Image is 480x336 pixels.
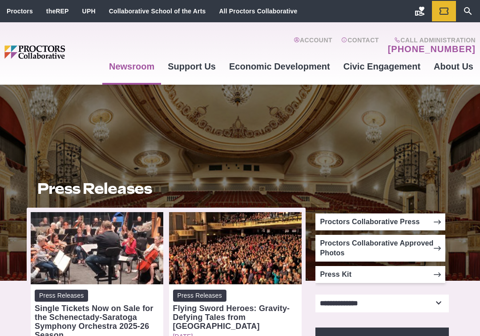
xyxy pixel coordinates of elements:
h1: Press Releases [37,180,295,197]
img: Proctors logo [4,45,102,58]
a: All Proctors Collaborative [219,8,297,15]
a: About Us [427,54,480,78]
a: Support Us [161,54,222,78]
a: Proctors Collaborative Approved Photos [315,235,445,262]
div: Flying Sword Heroes: Gravity-Defying Tales from [GEOGRAPHIC_DATA] [173,304,298,331]
span: Press Releases [173,290,226,302]
a: UPH [82,8,96,15]
a: Newsroom [102,54,161,78]
a: Economic Development [222,54,337,78]
a: Civic Engagement [337,54,427,78]
a: Account [294,37,332,54]
a: Press Kit [315,266,445,283]
span: Press Releases [35,290,88,302]
a: Proctors [7,8,33,15]
a: Contact [341,37,379,54]
a: Search [456,1,480,21]
a: Proctors Collaborative Press [315,213,445,230]
a: [PHONE_NUMBER] [388,44,476,54]
select: Select category [315,295,449,312]
a: theREP [46,8,69,15]
span: Call Administration [385,37,476,44]
a: Press Releases Flying Sword Heroes: Gravity-Defying Tales from [GEOGRAPHIC_DATA] [173,290,298,331]
a: Collaborative School of the Arts [109,8,206,15]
